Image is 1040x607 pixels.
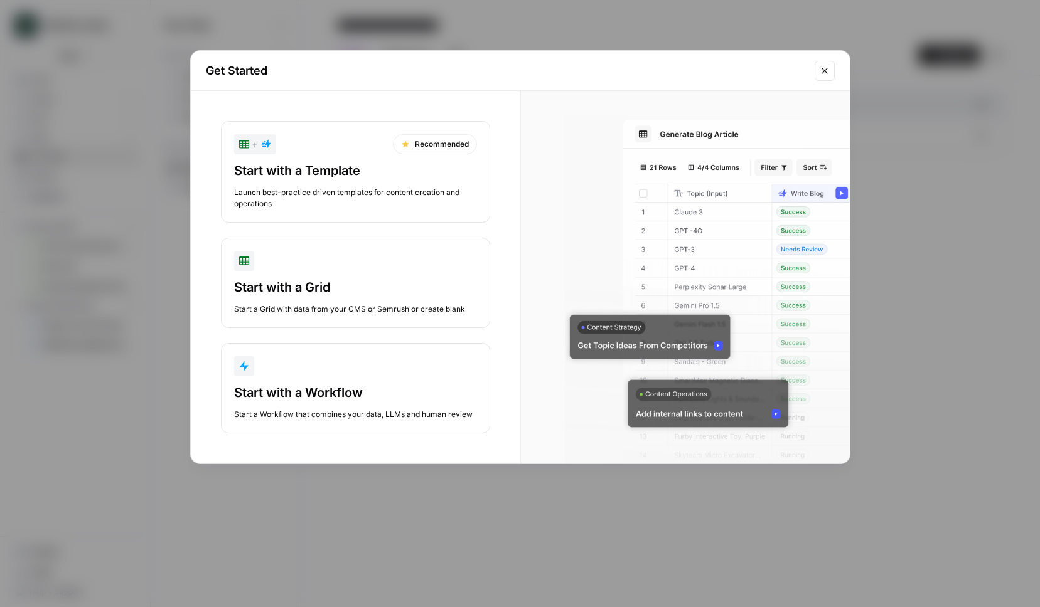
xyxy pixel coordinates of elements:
div: Recommended [393,134,477,154]
div: Start with a Grid [234,278,477,296]
div: Start a Workflow that combines your data, LLMs and human review [234,409,477,420]
div: Start with a Workflow [234,384,477,401]
button: Start with a GridStart a Grid with data from your CMS or Semrush or create blank [221,238,490,328]
button: +RecommendedStart with a TemplateLaunch best-practice driven templates for content creation and o... [221,121,490,223]
button: Close modal [815,61,835,81]
h2: Get Started [206,62,807,80]
button: Start with a WorkflowStart a Workflow that combines your data, LLMs and human review [221,343,490,433]
div: Launch best-practice driven templates for content creation and operations [234,187,477,209]
div: Start a Grid with data from your CMS or Semrush or create blank [234,303,477,315]
div: Start with a Template [234,162,477,179]
div: + [239,137,271,152]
